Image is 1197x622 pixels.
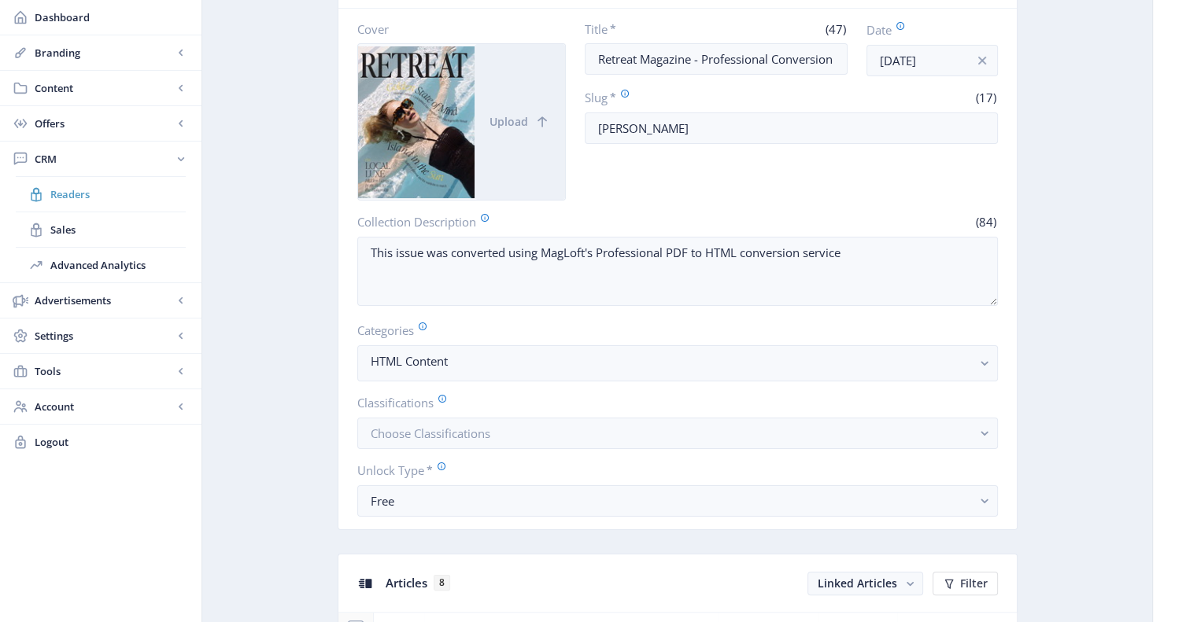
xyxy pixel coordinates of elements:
[357,345,998,381] button: HTML Content
[35,9,189,25] span: Dashboard
[974,53,990,68] nb-icon: info
[371,351,972,370] nb-select-label: HTML Content
[16,212,186,247] a: Sales
[866,45,998,76] input: Publishing Date
[371,491,972,510] div: Free
[490,116,528,128] span: Upload
[35,434,189,450] span: Logout
[16,177,186,212] a: Readers
[35,399,173,414] span: Account
[35,293,173,308] span: Advertisements
[35,363,173,379] span: Tools
[357,485,998,517] button: Free
[866,21,985,39] label: Date
[475,44,565,200] button: Upload
[371,425,490,441] span: Choose Classifications
[50,222,186,237] span: Sales
[585,21,710,37] label: Title
[357,213,671,230] label: Collection Description
[16,248,186,282] a: Advanced Analytics
[585,89,785,106] label: Slug
[357,322,985,339] label: Categories
[35,328,173,344] span: Settings
[357,418,998,449] button: Choose Classifications
[35,45,173,61] span: Branding
[35,80,173,96] span: Content
[50,257,186,273] span: Advanced Analytics
[973,214,998,230] span: (84)
[357,462,985,479] label: Unlock Type
[585,43,848,75] input: Type Collection Title ...
[35,151,173,167] span: CRM
[823,21,848,37] span: (47)
[966,45,998,76] button: info
[35,116,173,131] span: Offers
[357,394,985,411] label: Classifications
[585,112,998,144] input: this-is-how-a-slug-looks-like
[357,21,554,37] label: Cover
[50,186,186,202] span: Readers
[973,90,998,105] span: (17)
